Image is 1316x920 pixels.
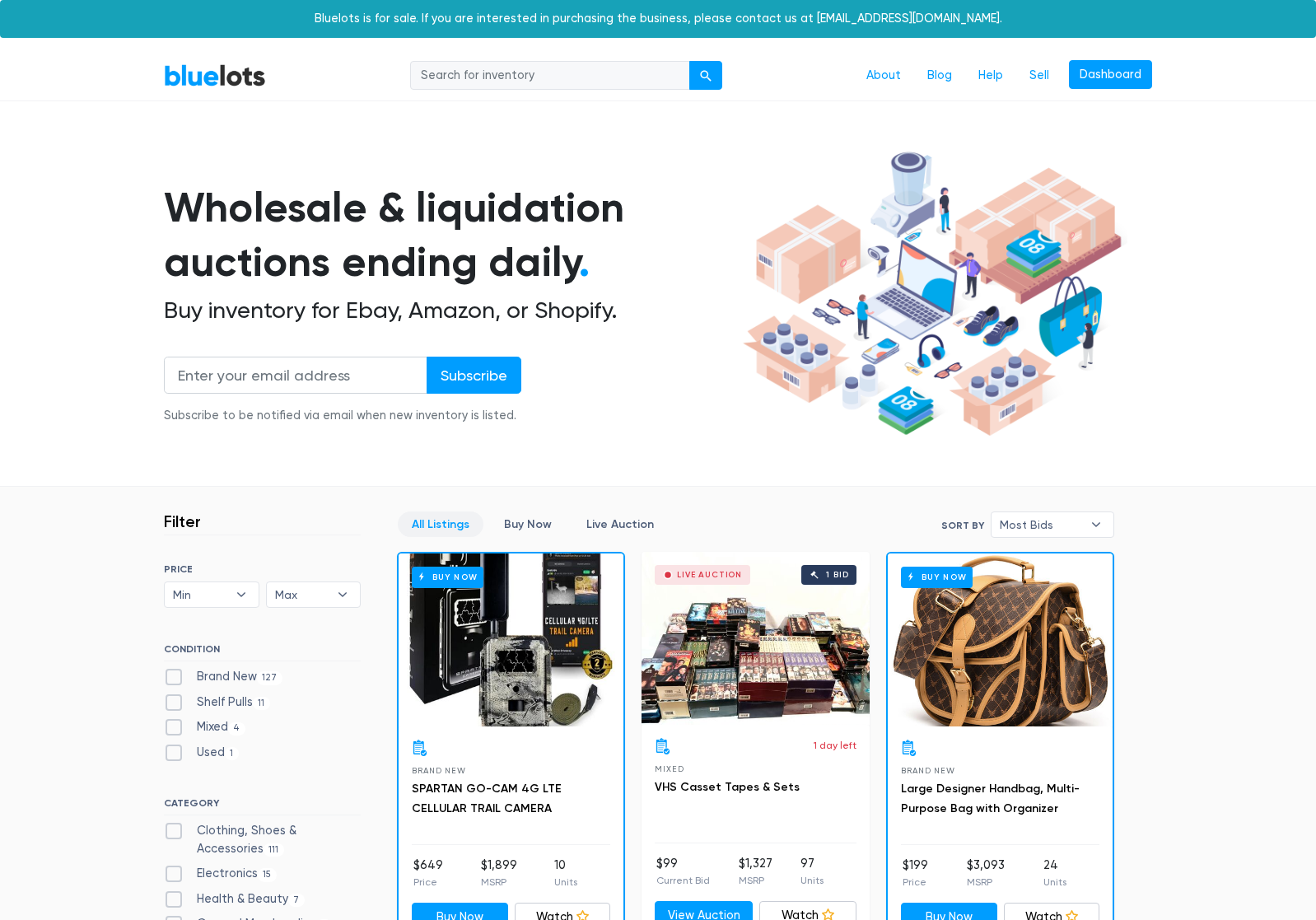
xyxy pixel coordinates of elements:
[1016,60,1062,91] a: Sell
[656,873,710,888] p: Current Bid
[967,875,1005,890] p: MSRP
[554,857,577,890] li: 10
[164,407,521,425] div: Subscribe to be notified via email when new inventory is listed.
[398,511,483,537] a: All Listings
[225,747,239,760] span: 1
[888,553,1113,726] a: Buy Now
[164,797,361,815] h6: CATEGORY
[490,511,566,537] a: Buy Now
[164,822,361,857] label: Clothing, Shoes & Accessories
[164,668,282,686] label: Brand New
[412,766,465,775] span: Brand New
[901,567,973,587] h6: Buy Now
[901,782,1080,815] a: Large Designer Handbag, Multi-Purpose Bag with Organizer
[554,875,577,890] p: Units
[164,643,361,661] h6: CONDITION
[413,857,443,890] li: $649
[427,357,521,394] input: Subscribe
[1000,512,1082,537] span: Most Bids
[412,782,562,815] a: SPARTAN GO-CAM 4G LTE CELLULAR TRAIL CAMERA
[800,855,824,888] li: 97
[164,63,266,87] a: BlueLots
[579,237,590,287] span: .
[826,571,848,579] div: 1 bid
[325,582,360,607] b: ▾
[814,738,856,753] p: 1 day left
[903,875,928,890] p: Price
[399,553,623,726] a: Buy Now
[739,873,772,888] p: MSRP
[412,567,483,587] h6: Buy Now
[642,552,870,725] a: Live Auction 1 bid
[164,694,270,712] label: Shelf Pulls
[164,297,737,325] h2: Buy inventory for Ebay, Amazon, or Shopify.
[941,518,984,533] label: Sort By
[164,357,427,394] input: Enter your email address
[1069,60,1152,90] a: Dashboard
[164,180,737,290] h1: Wholesale & liquidation auctions ending daily
[228,722,245,736] span: 4
[288,894,305,907] span: 7
[224,582,259,607] b: ▾
[903,857,928,890] li: $199
[739,855,772,888] li: $1,327
[1043,857,1066,890] li: 24
[737,144,1127,444] img: hero-ee84e7d0318cb26816c560f6b4441b76977f77a177738b4e94f68c95b2b83dbb.png
[656,855,710,888] li: $99
[967,857,1005,890] li: $3,093
[1043,875,1066,890] p: Units
[1079,512,1113,537] b: ▾
[173,582,227,607] span: Min
[800,873,824,888] p: Units
[901,766,954,775] span: Brand New
[481,857,517,890] li: $1,899
[572,511,668,537] a: Live Auction
[164,511,201,531] h3: Filter
[677,571,742,579] div: Live Auction
[655,780,800,794] a: VHS Casset Tapes & Sets
[410,61,690,91] input: Search for inventory
[965,60,1016,91] a: Help
[914,60,965,91] a: Blog
[164,865,277,883] label: Electronics
[164,563,361,575] h6: PRICE
[655,764,684,773] span: Mixed
[164,890,305,908] label: Health & Beauty
[164,718,245,736] label: Mixed
[253,697,270,710] span: 11
[275,582,329,607] span: Max
[164,744,239,762] label: Used
[481,875,517,890] p: MSRP
[257,671,282,684] span: 127
[413,875,443,890] p: Price
[264,843,284,857] span: 111
[258,868,277,881] span: 15
[853,60,914,91] a: About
